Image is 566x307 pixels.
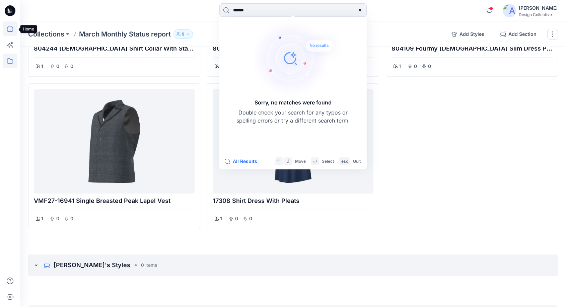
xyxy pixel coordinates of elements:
p: 0 [249,215,253,223]
button: Add Styles [446,29,490,40]
p: 803661 Fourmy Slim Ankle Length Pants [213,44,373,53]
div: [PERSON_NAME] [519,4,558,12]
p: 9 [182,30,185,38]
div: Design Collective [519,12,558,17]
p: VMF27-16941 Single Breasted Peak Lapel Vest [34,196,195,206]
p: Quit [353,158,361,165]
button: Add Section [495,29,542,40]
p: March Monthly Status report [79,29,171,39]
button: All Results [225,157,262,165]
p: Move [295,158,306,165]
p: 0 [56,215,60,223]
p: 0 [70,215,74,223]
p: esc [341,158,348,165]
p: 0 [427,62,431,70]
img: Sorry, no matches were found [252,18,345,98]
button: 9 [173,29,193,39]
p: 17308 Shirt Dress with Pleats [213,196,373,206]
p: 1 [220,215,222,223]
p: 0 [234,215,238,223]
a: Collections [28,29,64,39]
div: 17308 Shirt Dress with Pleats100 [207,83,379,229]
p: 804109 Fourmy [DEMOGRAPHIC_DATA] Slim Dress Pant [392,44,552,53]
p: 0 [70,62,74,70]
p: [PERSON_NAME]'s Styles [54,260,130,270]
p: 1 [41,215,43,223]
p: 0 items [141,261,157,268]
h5: Sorry, no matches were found [255,98,332,106]
p: 1 [41,62,43,70]
p: 0 [413,62,417,70]
img: avatar [503,4,516,17]
p: Double check your search for any typos or spelling errors or try a different search term. [236,108,350,125]
p: 0 [56,62,60,70]
p: 804244 [DEMOGRAPHIC_DATA] Shirt Collar with Stand [34,44,195,53]
p: Select [322,158,334,165]
div: VMF27-16941 Single Breasted Peak Lapel Vest100 [28,83,200,229]
p: 1 [399,62,401,70]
